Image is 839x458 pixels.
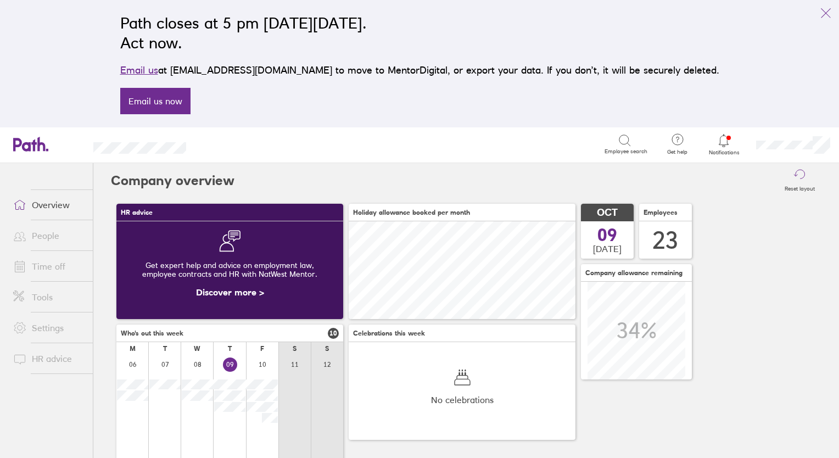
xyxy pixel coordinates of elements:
a: Settings [4,317,93,339]
span: HR advice [121,209,153,216]
a: Tools [4,286,93,308]
div: S [293,345,297,353]
button: Reset layout [778,163,821,198]
h2: Company overview [111,163,234,198]
span: Employee search [605,148,647,155]
span: OCT [597,207,618,219]
a: Overview [4,194,93,216]
span: Notifications [706,149,742,156]
div: Search [216,139,244,149]
span: Company allowance remaining [585,269,683,277]
a: People [4,225,93,247]
p: at [EMAIL_ADDRESS][DOMAIN_NAME] to move to MentorDigital, or export your data. If you don’t, it w... [120,63,719,78]
div: W [194,345,200,353]
span: Holiday allowance booked per month [353,209,470,216]
span: Employees [644,209,678,216]
span: Who's out this week [121,329,183,337]
div: S [325,345,329,353]
div: M [130,345,136,353]
a: Notifications [706,133,742,156]
span: Celebrations this week [353,329,425,337]
span: [DATE] [593,244,622,254]
a: Email us [120,64,158,76]
span: 09 [597,226,617,244]
a: Email us now [120,88,191,114]
div: Get expert help and advice on employment law, employee contracts and HR with NatWest Mentor. [125,252,334,287]
span: 10 [328,328,339,339]
div: T [163,345,167,353]
a: HR advice [4,348,93,370]
a: Discover more > [196,287,264,298]
h2: Path closes at 5 pm [DATE][DATE]. Act now. [120,13,719,53]
div: T [228,345,232,353]
span: No celebrations [431,395,494,405]
span: Get help [659,149,695,155]
div: F [260,345,264,353]
div: 23 [652,226,679,254]
label: Reset layout [778,182,821,192]
a: Time off [4,255,93,277]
